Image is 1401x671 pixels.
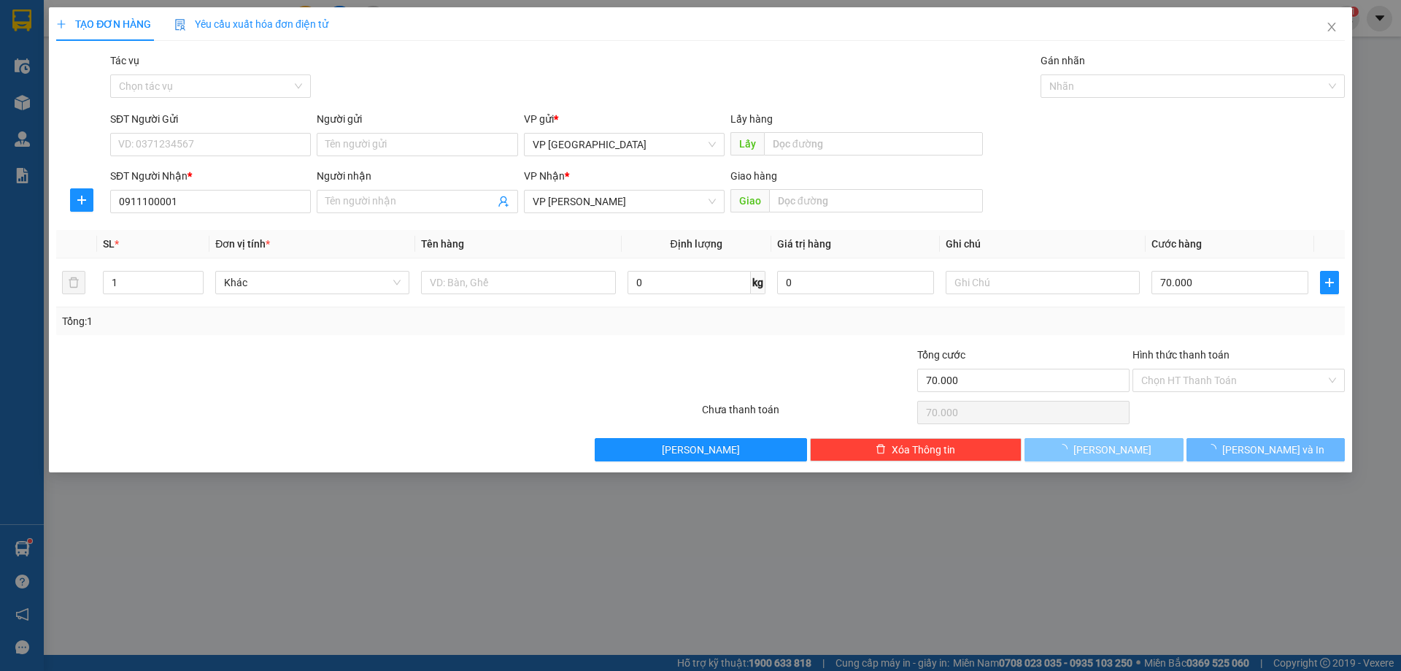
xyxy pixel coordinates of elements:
[777,238,831,250] span: Giá trị hàng
[71,194,93,206] span: plus
[317,111,517,127] div: Người gửi
[533,134,716,156] span: VP HÀ NỘI
[777,271,934,294] input: 0
[103,238,115,250] span: SL
[764,132,983,156] input: Dọc đường
[421,238,464,250] span: Tên hàng
[671,238,722,250] span: Định lượng
[1326,21,1338,33] span: close
[940,230,1146,258] th: Ghi chú
[730,189,769,212] span: Giao
[56,19,66,29] span: plus
[1321,277,1338,288] span: plus
[810,438,1022,461] button: deleteXóa Thông tin
[110,111,311,127] div: SĐT Người Gửi
[1311,7,1352,48] button: Close
[524,170,565,182] span: VP Nhận
[224,272,401,294] span: Khác
[1073,442,1151,458] span: [PERSON_NAME]
[421,271,615,294] input: VD: Bàn, Ghế
[110,168,311,184] div: SĐT Người Nhận
[110,55,139,66] label: Tác vụ
[533,191,716,212] span: VP MỘC CHÂU
[1186,438,1345,461] button: [PERSON_NAME] và In
[1041,55,1085,66] label: Gán nhãn
[1024,438,1183,461] button: [PERSON_NAME]
[317,168,517,184] div: Người nhận
[595,438,807,461] button: [PERSON_NAME]
[700,402,916,427] div: Chưa thanh toán
[1320,271,1339,294] button: plus
[1057,444,1073,454] span: loading
[56,18,151,30] span: TẠO ĐƠN HÀNG
[498,196,509,207] span: user-add
[1222,442,1324,458] span: [PERSON_NAME] và In
[524,111,725,127] div: VP gửi
[730,113,773,125] span: Lấy hàng
[1151,238,1202,250] span: Cước hàng
[892,442,955,458] span: Xóa Thông tin
[1132,349,1230,361] label: Hình thức thanh toán
[662,442,740,458] span: [PERSON_NAME]
[1206,444,1222,454] span: loading
[70,188,93,212] button: plus
[876,444,886,456] span: delete
[62,313,541,329] div: Tổng: 1
[730,170,777,182] span: Giao hàng
[769,189,983,212] input: Dọc đường
[751,271,765,294] span: kg
[174,18,328,30] span: Yêu cầu xuất hóa đơn điện tử
[174,19,186,31] img: icon
[215,238,270,250] span: Đơn vị tính
[917,349,965,361] span: Tổng cước
[62,271,85,294] button: delete
[730,132,764,156] span: Lấy
[946,271,1140,294] input: Ghi Chú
